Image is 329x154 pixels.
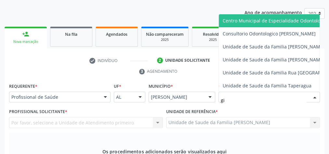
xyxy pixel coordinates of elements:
span: Unidade de Saude da Familia Taperagua [223,83,311,89]
span: AL [116,94,132,100]
label: UF [114,82,121,92]
span: Na fila [65,32,77,37]
span: Centro Municipal de Especialidade Odontologica [223,18,329,24]
div: Unidade solicitante [165,58,210,63]
p: Ano de acompanhamento [244,8,302,16]
span: Agendados [106,32,127,37]
div: Nova marcação [9,39,42,44]
div: 2025 [197,37,229,42]
span: Unidade de Saude da Familia [PERSON_NAME] [223,57,324,63]
span: Unidade de Saude da Familia [PERSON_NAME] [223,44,324,50]
div: 2025 [146,37,184,42]
label: Unidade de referência [166,107,218,117]
span: Profissional de Saúde [11,94,97,100]
span: [PERSON_NAME] [151,94,202,100]
span: Não compareceram [146,32,184,37]
label: Requerente [9,82,37,92]
input: Unidade de atendimento [221,94,307,107]
div: person_add [22,31,29,38]
span: Consultorio Odontologico [PERSON_NAME] [223,31,316,37]
label: Município [149,82,173,92]
div: 2 [157,58,163,63]
label: Profissional Solicitante [9,107,67,117]
span: Resolvidos [203,32,223,37]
